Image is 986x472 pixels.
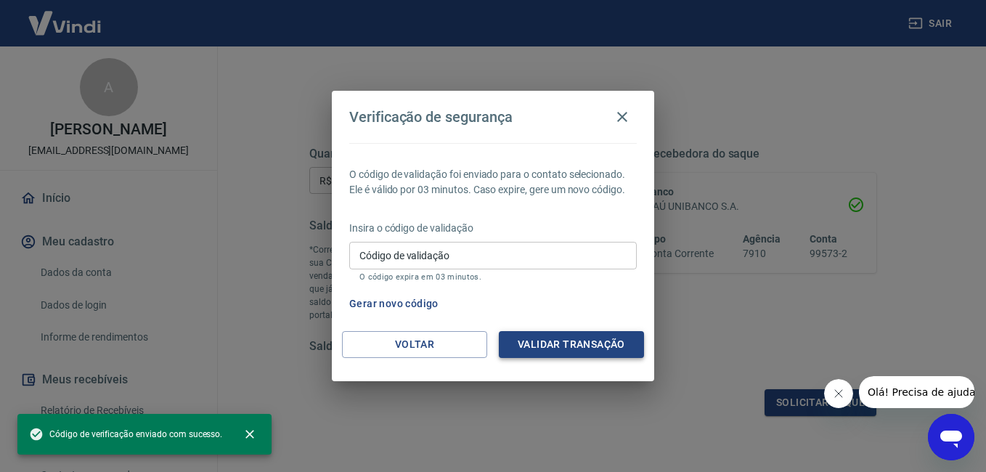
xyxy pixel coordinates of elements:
[343,290,444,317] button: Gerar novo código
[928,414,974,460] iframe: Botão para abrir a janela de mensagens
[859,376,974,408] iframe: Mensagem da empresa
[349,108,513,126] h4: Verificação de segurança
[349,167,637,198] p: O código de validação foi enviado para o contato selecionado. Ele é válido por 03 minutos. Caso e...
[29,427,222,442] span: Código de verificação enviado com sucesso.
[359,272,627,282] p: O código expira em 03 minutos.
[824,379,853,408] iframe: Fechar mensagem
[9,10,122,22] span: Olá! Precisa de ajuda?
[342,331,487,358] button: Voltar
[234,418,266,450] button: close
[499,331,644,358] button: Validar transação
[349,221,637,236] p: Insira o código de validação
